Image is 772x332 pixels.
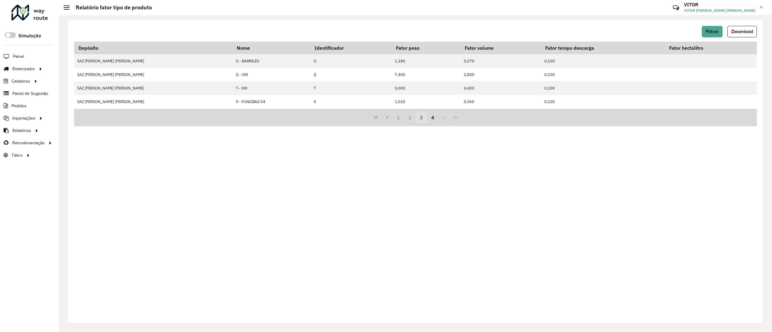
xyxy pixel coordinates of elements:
span: Download [731,29,753,34]
span: VITOR [PERSON_NAME] [PERSON_NAME] [684,8,755,13]
td: 0,270 [460,54,541,68]
td: X - FUNGIBLE 04 [233,95,310,108]
td: 1,180 [392,54,460,68]
button: Filtrar [702,26,723,37]
h3: VITOR [684,2,755,8]
button: 1 [393,112,404,123]
a: Contato Rápido [669,1,682,14]
label: Simulação [18,32,41,39]
td: 0,360 [460,95,541,108]
button: Previous Page [381,112,393,123]
td: T - OW [233,81,310,95]
span: Painel [13,53,24,60]
th: Depósito [74,42,233,54]
span: Filtrar [706,29,719,34]
td: SAZ [PERSON_NAME] [PERSON_NAME] [74,54,233,68]
span: Importações [12,115,35,121]
th: Fator tempo descarga [541,42,665,54]
th: Fator volume [460,42,541,54]
button: 2 [404,112,416,123]
td: 2,800 [460,68,541,81]
button: Download [727,26,757,37]
td: 7,400 [392,68,460,81]
span: Tático [11,152,23,158]
td: X [310,95,392,108]
td: O - BARRILES [233,54,310,68]
th: Identificador [310,42,392,54]
h2: Relatório fator tipo de produto [70,4,152,11]
td: 0,400 [460,81,541,95]
span: Cadastros [11,78,30,84]
span: Roteirizador [12,66,35,72]
th: Fator hectolitro [665,42,757,54]
button: 3 [416,112,427,123]
td: Q [310,68,392,81]
td: 0,100 [541,54,665,68]
th: Nome [233,42,310,54]
td: SAZ [PERSON_NAME] [PERSON_NAME] [74,95,233,108]
span: Retroalimentação [12,140,45,146]
td: 0,100 [541,68,665,81]
td: O [310,54,392,68]
span: Relatórios [12,127,31,134]
span: Painel de Sugestão [12,90,48,97]
td: T [310,81,392,95]
td: SAZ [PERSON_NAME] [PERSON_NAME] [74,81,233,95]
td: 0,000 [392,81,460,95]
td: 0,100 [541,95,665,108]
td: Q - OW [233,68,310,81]
td: 1,020 [392,95,460,108]
th: Fator peso [392,42,460,54]
td: 0,100 [541,81,665,95]
td: SAZ [PERSON_NAME] [PERSON_NAME] [74,68,233,81]
button: 4 [427,112,438,123]
span: Pedidos [11,103,27,109]
button: First Page [370,112,381,123]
